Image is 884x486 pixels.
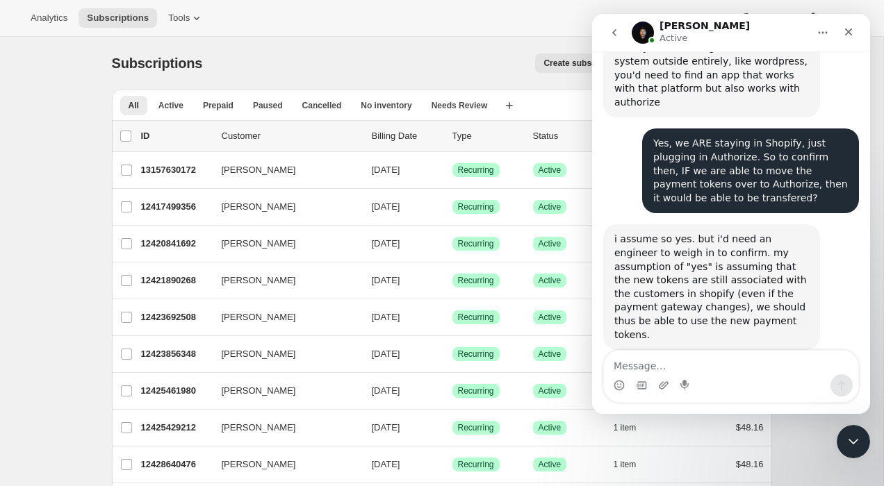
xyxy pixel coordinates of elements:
span: Recurring [458,201,494,212]
p: Customer [222,129,361,143]
span: [PERSON_NAME] [222,310,296,324]
span: Recurring [458,275,494,286]
button: Help [731,8,794,28]
span: Needs Review [432,100,488,111]
div: 12425461980[PERSON_NAME][DATE]SuccessRecurringSuccessActive1 item$86.56 [141,381,764,401]
button: [PERSON_NAME] [213,380,352,402]
p: ID [141,129,211,143]
span: Recurring [458,349,494,360]
p: 12417499356 [141,200,211,214]
button: 1 item [614,455,652,474]
span: Recurring [458,385,494,396]
span: Paused [253,100,283,111]
p: 12425461980 [141,384,211,398]
div: 12428640476[PERSON_NAME][DATE]SuccessRecurringSuccessActive1 item$48.16 [141,455,764,474]
div: 12417499356[PERSON_NAME][DATE]SuccessRecurringSuccessActive1 item$86.52 [141,197,764,217]
span: [DATE] [372,201,400,212]
span: [PERSON_NAME] [222,458,296,471]
span: Active [539,201,562,212]
span: [PERSON_NAME] [222,384,296,398]
span: Tools [168,12,190,24]
span: Analytics [31,12,67,24]
button: Create new view [498,96,521,115]
button: Create subscription [535,53,630,73]
iframe: Intercom live chat [837,425,870,458]
span: Subscriptions [112,56,203,71]
p: Billing Date [372,129,441,143]
span: Recurring [458,459,494,470]
span: [DATE] [372,459,400,469]
span: [PERSON_NAME] [222,421,296,435]
button: [PERSON_NAME] [213,417,352,439]
span: Recurring [458,165,494,176]
span: Create subscription [543,58,622,69]
button: Settings [798,8,862,28]
span: Active [539,312,562,323]
p: Status [533,129,603,143]
p: 13157630172 [141,163,211,177]
span: Active [158,100,183,111]
span: 1 item [614,459,637,470]
button: [PERSON_NAME] [213,306,352,328]
button: Analytics [22,8,76,28]
span: Active [539,238,562,249]
button: [PERSON_NAME] [213,196,352,218]
span: Subscriptions [87,12,149,24]
span: [PERSON_NAME] [222,200,296,214]
span: Recurring [458,422,494,433]
span: Active [539,385,562,396]
div: 13157630172[PERSON_NAME][DATE]SuccessRecurringSuccessActive1 item$76.96 [141,160,764,180]
button: Subscriptions [79,8,157,28]
p: 12420841692 [141,237,211,251]
span: 1 item [614,422,637,433]
span: Active [539,459,562,470]
span: No inventory [361,100,411,111]
div: 12423856348[PERSON_NAME][DATE]SuccessRecurringSuccessActive1 item$89.96 [141,344,764,364]
span: Active [539,349,562,360]
p: 12423692508 [141,310,211,324]
span: Settings [820,12,853,24]
p: 12425429212 [141,421,211,435]
button: [PERSON_NAME] [213,453,352,476]
button: [PERSON_NAME] [213,269,352,292]
span: [DATE] [372,422,400,433]
div: Type [452,129,522,143]
p: 12428640476 [141,458,211,471]
span: Active [539,275,562,286]
button: 1 item [614,418,652,437]
span: $48.16 [736,459,764,469]
button: [PERSON_NAME] [213,233,352,255]
iframe: Intercom live chat [592,14,870,414]
p: 12423856348 [141,347,211,361]
span: [DATE] [372,349,400,359]
span: [PERSON_NAME] [222,347,296,361]
div: 12421890268[PERSON_NAME][DATE]SuccessRecurringSuccessActive1 item$89.96 [141,271,764,290]
span: $48.16 [736,422,764,433]
span: [DATE] [372,275,400,285]
span: [PERSON_NAME] [222,274,296,287]
div: 12420841692[PERSON_NAME][DATE]SuccessRecurringSuccessActive1 item$49.96 [141,234,764,253]
div: IDCustomerBilling DateTypeStatusItemsTotal [141,129,764,143]
span: [PERSON_NAME] [222,163,296,177]
p: 12421890268 [141,274,211,287]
